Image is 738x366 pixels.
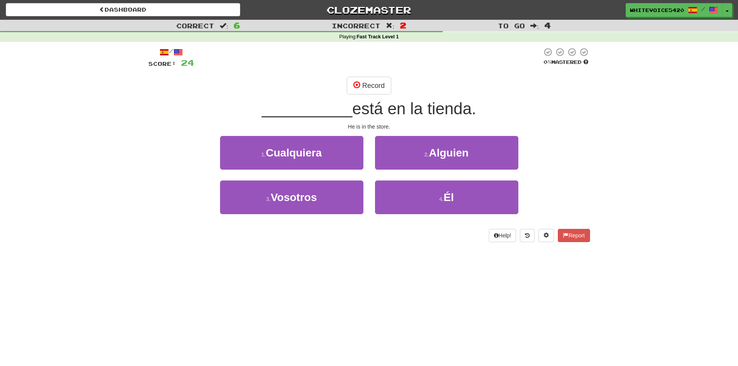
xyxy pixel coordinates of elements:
a: Dashboard [6,3,240,16]
span: WhiteVoice5420 [630,7,684,14]
button: Help! [489,229,516,242]
span: Score: [148,60,176,67]
span: / [701,6,705,12]
a: WhiteVoice5420 / [626,3,723,17]
span: 6 [234,21,240,30]
span: está en la tienda. [352,100,476,118]
button: 4.Él [375,180,518,214]
span: 0 % [544,59,551,65]
a: Clozemaster [252,3,486,17]
span: Alguien [429,147,469,159]
strong: Fast Track Level 1 [357,34,399,40]
div: He is in the store. [148,123,590,131]
span: Correct [176,22,214,29]
span: 2 [400,21,406,30]
button: 2.Alguien [375,136,518,170]
small: 3 . [266,196,271,202]
span: 4 [544,21,551,30]
small: 2 . [424,151,429,158]
span: Cualquiera [266,147,322,159]
span: 24 [181,58,194,67]
div: / [148,47,194,57]
span: __________ [262,100,353,118]
span: To go [498,22,525,29]
button: 1.Cualquiera [220,136,363,170]
small: 4 . [439,196,444,202]
button: Round history (alt+y) [520,229,535,242]
div: Mastered [542,59,590,66]
span: : [220,22,228,29]
span: : [386,22,394,29]
button: Report [558,229,590,242]
button: 3.Vosotros [220,180,363,214]
span: Él [444,191,454,203]
button: Record [347,77,391,95]
span: : [530,22,539,29]
small: 1 . [261,151,266,158]
span: Vosotros [271,191,317,203]
span: Incorrect [332,22,380,29]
